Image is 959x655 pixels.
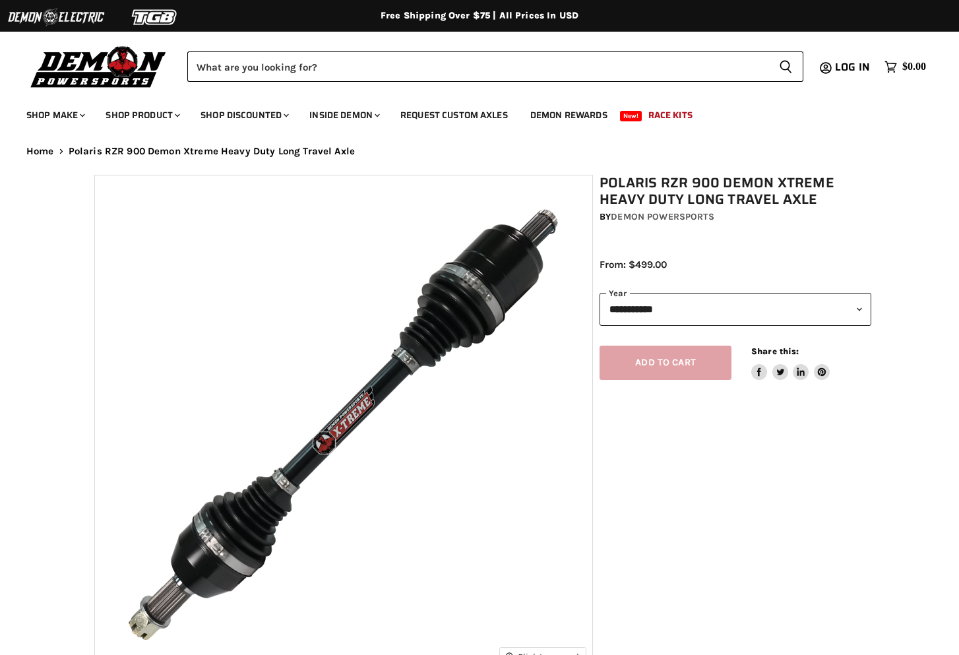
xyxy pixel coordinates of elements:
[187,51,768,82] input: Search
[520,102,617,129] a: Demon Rewards
[26,146,54,157] a: Home
[191,102,297,129] a: Shop Discounted
[16,96,923,129] ul: Main menu
[26,43,171,90] img: Demon Powersports
[299,102,388,129] a: Inside Demon
[600,259,667,270] span: From: $499.00
[390,102,518,129] a: Request Custom Axles
[600,293,871,325] select: year
[106,5,204,30] img: TGB Logo 2
[600,210,871,224] div: by
[768,51,803,82] button: Search
[96,102,188,129] a: Shop Product
[751,346,799,356] span: Share this:
[611,211,714,222] a: Demon Powersports
[69,146,355,157] span: Polaris RZR 900 Demon Xtreme Heavy Duty Long Travel Axle
[620,111,642,121] span: New!
[187,51,803,82] form: Product
[751,346,830,381] aside: Share this:
[835,59,870,75] span: Log in
[600,175,871,208] h1: Polaris RZR 900 Demon Xtreme Heavy Duty Long Travel Axle
[902,61,926,73] span: $0.00
[829,61,878,73] a: Log in
[16,102,93,129] a: Shop Make
[878,57,933,77] a: $0.00
[7,5,106,30] img: Demon Electric Logo 2
[638,102,702,129] a: Race Kits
